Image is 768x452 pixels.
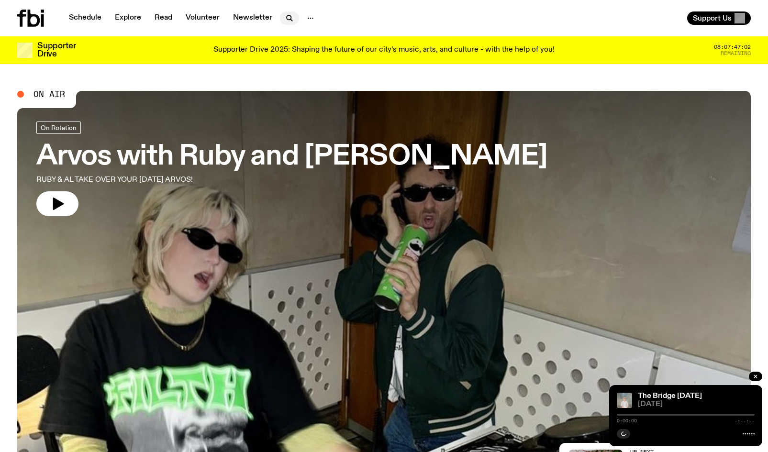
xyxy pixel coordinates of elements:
[36,121,81,134] a: On Rotation
[36,121,547,216] a: Arvos with Ruby and [PERSON_NAME]RUBY & AL TAKE OVER YOUR [DATE] ARVOS!
[36,143,547,170] h3: Arvos with Ruby and [PERSON_NAME]
[617,393,632,408] img: Mara stands in front of a frosted glass wall wearing a cream coloured t-shirt and black glasses. ...
[41,124,77,131] span: On Rotation
[213,46,555,55] p: Supporter Drive 2025: Shaping the future of our city’s music, arts, and culture - with the help o...
[37,42,76,58] h3: Supporter Drive
[617,419,637,423] span: 0:00:00
[149,11,178,25] a: Read
[693,14,732,22] span: Support Us
[721,51,751,56] span: Remaining
[109,11,147,25] a: Explore
[687,11,751,25] button: Support Us
[714,44,751,50] span: 08:07:47:02
[638,401,755,408] span: [DATE]
[227,11,278,25] a: Newsletter
[36,174,281,186] p: RUBY & AL TAKE OVER YOUR [DATE] ARVOS!
[638,392,702,400] a: The Bridge [DATE]
[33,90,65,99] span: On Air
[735,419,755,423] span: -:--:--
[63,11,107,25] a: Schedule
[180,11,225,25] a: Volunteer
